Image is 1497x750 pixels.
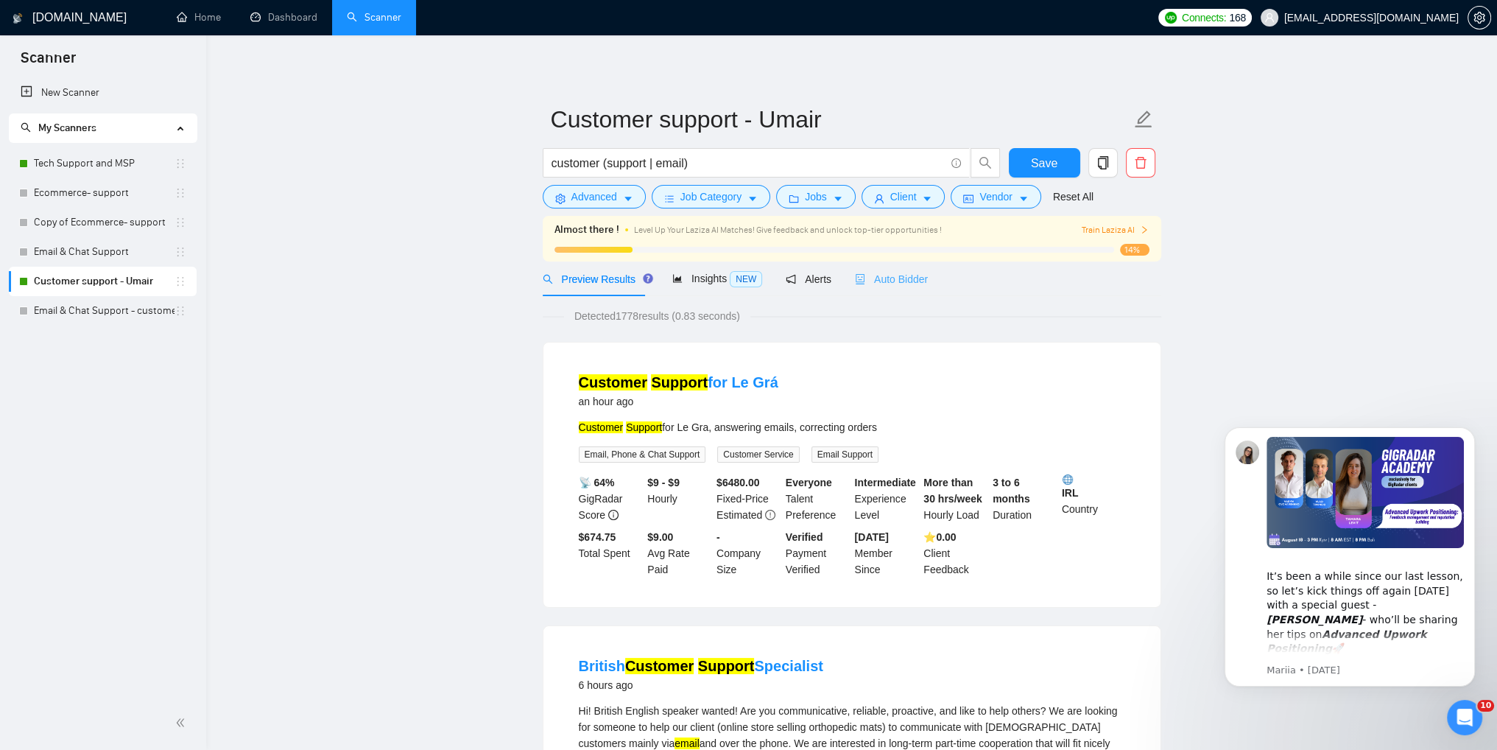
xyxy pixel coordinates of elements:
[1140,225,1149,234] span: right
[672,273,683,284] span: area-chart
[175,715,190,730] span: double-left
[1063,474,1073,485] img: 🌐
[1127,156,1155,169] span: delete
[644,474,714,523] div: Hourly
[833,193,843,204] span: caret-down
[1088,148,1118,178] button: copy
[874,193,884,204] span: user
[576,529,645,578] div: Total Spent
[855,273,928,285] span: Auto Bidder
[786,531,823,543] b: Verified
[579,374,778,390] a: Customer Supportfor Le Grá
[9,296,197,326] li: Email & Chat Support - customer support S-1
[641,272,655,285] div: Tooltip anchor
[579,421,624,433] mark: Customer
[1031,154,1057,172] span: Save
[1264,13,1275,23] span: user
[623,193,633,204] span: caret-down
[786,477,832,488] b: Everyone
[730,271,762,287] span: NEW
[554,222,619,238] span: Almost there !
[765,510,775,520] span: exclamation-circle
[923,477,982,505] b: More than 30 hrs/week
[951,158,961,168] span: info-circle
[543,185,646,208] button: settingAdvancedcaret-down
[852,474,921,523] div: Experience Level
[716,531,720,543] b: -
[34,208,175,237] a: Copy of Ecommerce- support
[776,185,856,208] button: folderJobscaret-down
[576,474,645,523] div: GigRadar Score
[855,477,916,488] b: Intermediate
[672,273,762,284] span: Insights
[971,148,1000,178] button: search
[1120,244,1149,256] span: 14%
[811,446,878,463] span: Email Support
[1468,12,1490,24] span: setting
[747,193,758,204] span: caret-down
[608,510,619,520] span: info-circle
[551,101,1131,138] input: Scanner name...
[1182,10,1226,26] span: Connects:
[855,274,865,284] span: robot
[990,474,1059,523] div: Duration
[783,474,852,523] div: Talent Preference
[714,529,783,578] div: Company Size
[1447,700,1482,735] iframe: Intercom live chat
[579,676,823,694] div: 6 hours ago
[698,658,755,674] mark: Support
[250,11,317,24] a: dashboardDashboard
[680,189,742,205] span: Job Category
[852,529,921,578] div: Member Since
[21,122,31,133] span: search
[34,178,175,208] a: Ecommerce- support
[175,276,186,287] span: holder
[1468,12,1491,24] a: setting
[21,122,96,134] span: My Scanners
[626,421,662,433] mark: Support
[9,208,197,237] li: Copy of Ecommerce- support
[1202,405,1497,710] iframe: Intercom notifications message
[920,529,990,578] div: Client Feedback
[579,393,778,410] div: an hour ago
[9,237,197,267] li: Email & Chat Support
[634,225,942,235] span: Level Up Your Laziza AI Matches! Give feedback and unlock top-tier opportunities !
[920,474,990,523] div: Hourly Load
[716,477,759,488] b: $ 6480.00
[963,193,973,204] span: idcard
[923,531,956,543] b: ⭐️ 0.00
[34,267,175,296] a: Customer support - Umair
[1059,474,1128,523] div: Country
[21,78,185,108] a: New Scanner
[38,122,96,134] span: My Scanners
[579,531,616,543] b: $ 674.75
[652,185,770,208] button: barsJob Categorycaret-down
[805,189,827,205] span: Jobs
[1009,148,1080,178] button: Save
[1081,223,1149,237] span: Train Laziza AI
[664,193,674,204] span: bars
[647,477,680,488] b: $9 - $9
[717,446,799,463] span: Customer Service
[579,446,706,463] span: Email, Phone & Chat Support
[1018,193,1029,204] span: caret-down
[13,7,23,30] img: logo
[783,529,852,578] div: Payment Verified
[789,193,799,204] span: folder
[971,156,999,169] span: search
[175,217,186,228] span: holder
[177,11,221,24] a: homeHome
[625,658,694,674] mark: Customer
[543,274,553,284] span: search
[564,308,750,324] span: Detected 1778 results (0.83 seconds)
[979,189,1012,205] span: Vendor
[34,296,175,326] a: Email & Chat Support - customer support S-1
[552,154,945,172] input: Search Freelance Jobs...
[890,189,917,205] span: Client
[9,267,197,296] li: Customer support - Umair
